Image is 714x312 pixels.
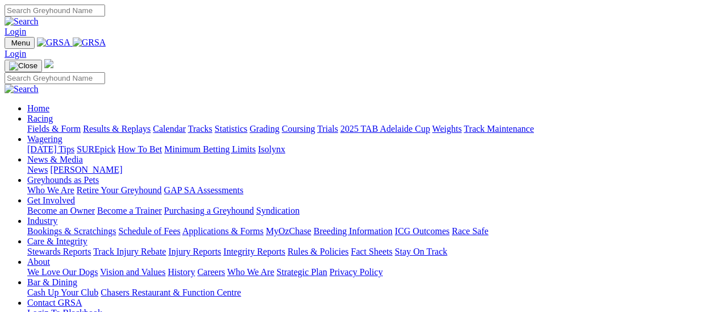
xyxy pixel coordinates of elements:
[5,5,105,16] input: Search
[287,247,349,256] a: Rules & Policies
[11,39,30,47] span: Menu
[164,206,254,215] a: Purchasing a Greyhound
[329,267,383,277] a: Privacy Policy
[282,124,315,134] a: Coursing
[27,257,50,267] a: About
[27,298,82,307] a: Contact GRSA
[464,124,534,134] a: Track Maintenance
[27,124,709,134] div: Racing
[351,247,393,256] a: Fact Sheets
[250,124,279,134] a: Grading
[27,175,99,185] a: Greyhounds as Pets
[27,165,709,175] div: News & Media
[266,226,311,236] a: MyOzChase
[118,144,162,154] a: How To Bet
[5,72,105,84] input: Search
[153,124,186,134] a: Calendar
[27,155,83,164] a: News & Media
[164,185,244,195] a: GAP SA Assessments
[77,185,162,195] a: Retire Your Greyhound
[314,226,393,236] a: Breeding Information
[50,165,122,174] a: [PERSON_NAME]
[5,16,39,27] img: Search
[182,226,264,236] a: Applications & Forms
[27,206,95,215] a: Become an Owner
[27,236,87,246] a: Care & Integrity
[27,185,709,195] div: Greyhounds as Pets
[168,267,195,277] a: History
[27,247,91,256] a: Stewards Reports
[256,206,299,215] a: Syndication
[97,206,162,215] a: Become a Trainer
[5,49,26,59] a: Login
[5,37,35,49] button: Toggle navigation
[317,124,338,134] a: Trials
[27,226,709,236] div: Industry
[27,247,709,257] div: Care & Integrity
[44,59,53,68] img: logo-grsa-white.png
[100,267,165,277] a: Vision and Values
[101,288,241,297] a: Chasers Restaurant & Function Centre
[27,206,709,216] div: Get Involved
[215,124,248,134] a: Statistics
[27,267,98,277] a: We Love Our Dogs
[27,216,57,226] a: Industry
[395,226,449,236] a: ICG Outcomes
[5,84,39,94] img: Search
[27,144,74,154] a: [DATE] Tips
[27,226,116,236] a: Bookings & Scratchings
[27,144,709,155] div: Wagering
[452,226,488,236] a: Race Safe
[27,124,81,134] a: Fields & Form
[27,195,75,205] a: Get Involved
[27,165,48,174] a: News
[118,226,180,236] a: Schedule of Fees
[37,38,70,48] img: GRSA
[227,267,274,277] a: Who We Are
[73,38,106,48] img: GRSA
[395,247,447,256] a: Stay On Track
[27,114,53,123] a: Racing
[27,185,74,195] a: Who We Are
[164,144,256,154] a: Minimum Betting Limits
[27,277,77,287] a: Bar & Dining
[432,124,462,134] a: Weights
[9,61,37,70] img: Close
[27,267,709,277] div: About
[83,124,151,134] a: Results & Replays
[27,103,49,113] a: Home
[188,124,212,134] a: Tracks
[223,247,285,256] a: Integrity Reports
[168,247,221,256] a: Injury Reports
[27,134,62,144] a: Wagering
[27,288,709,298] div: Bar & Dining
[77,144,115,154] a: SUREpick
[197,267,225,277] a: Careers
[5,60,42,72] button: Toggle navigation
[258,144,285,154] a: Isolynx
[27,288,98,297] a: Cash Up Your Club
[340,124,430,134] a: 2025 TAB Adelaide Cup
[5,27,26,36] a: Login
[277,267,327,277] a: Strategic Plan
[93,247,166,256] a: Track Injury Rebate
